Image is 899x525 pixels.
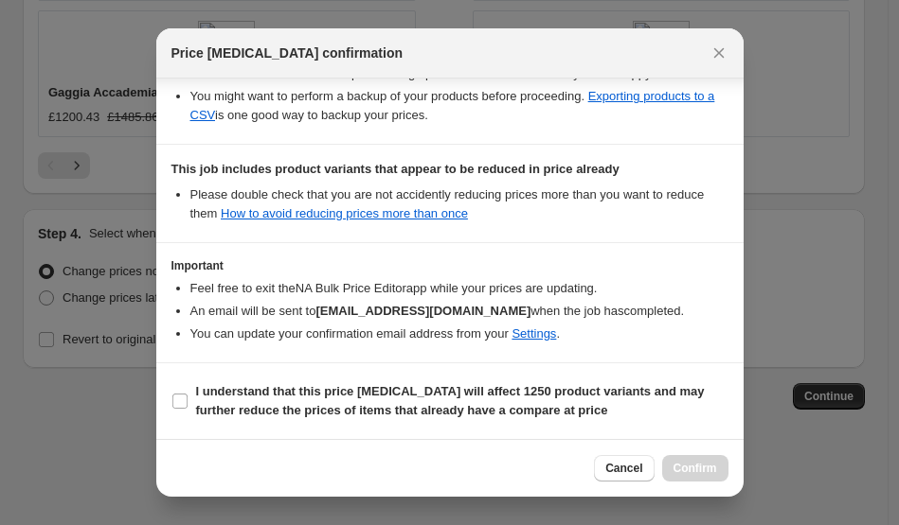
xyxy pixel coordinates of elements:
[706,40,732,66] button: Close
[196,384,705,417] b: I understand that this price [MEDICAL_DATA] will affect 1250 product variants and may further red...
[315,304,530,318] b: [EMAIL_ADDRESS][DOMAIN_NAME]
[171,44,404,62] span: Price [MEDICAL_DATA] confirmation
[221,206,468,220] a: How to avoid reducing prices more than once
[512,326,556,341] a: Settings
[190,279,728,298] li: Feel free to exit the NA Bulk Price Editor app while your prices are updating.
[171,162,620,176] b: This job includes product variants that appear to be reduced in price already
[605,461,642,476] span: Cancel
[171,258,728,273] h3: Important
[190,87,728,125] li: You might want to perform a backup of your products before proceeding. is one good way to backup ...
[594,455,654,481] button: Cancel
[190,185,728,223] li: Please double check that you are not accidently reducing prices more than you want to reduce them
[190,324,728,343] li: You can update your confirmation email address from your .
[190,302,728,321] li: An email will be sent to when the job has completed .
